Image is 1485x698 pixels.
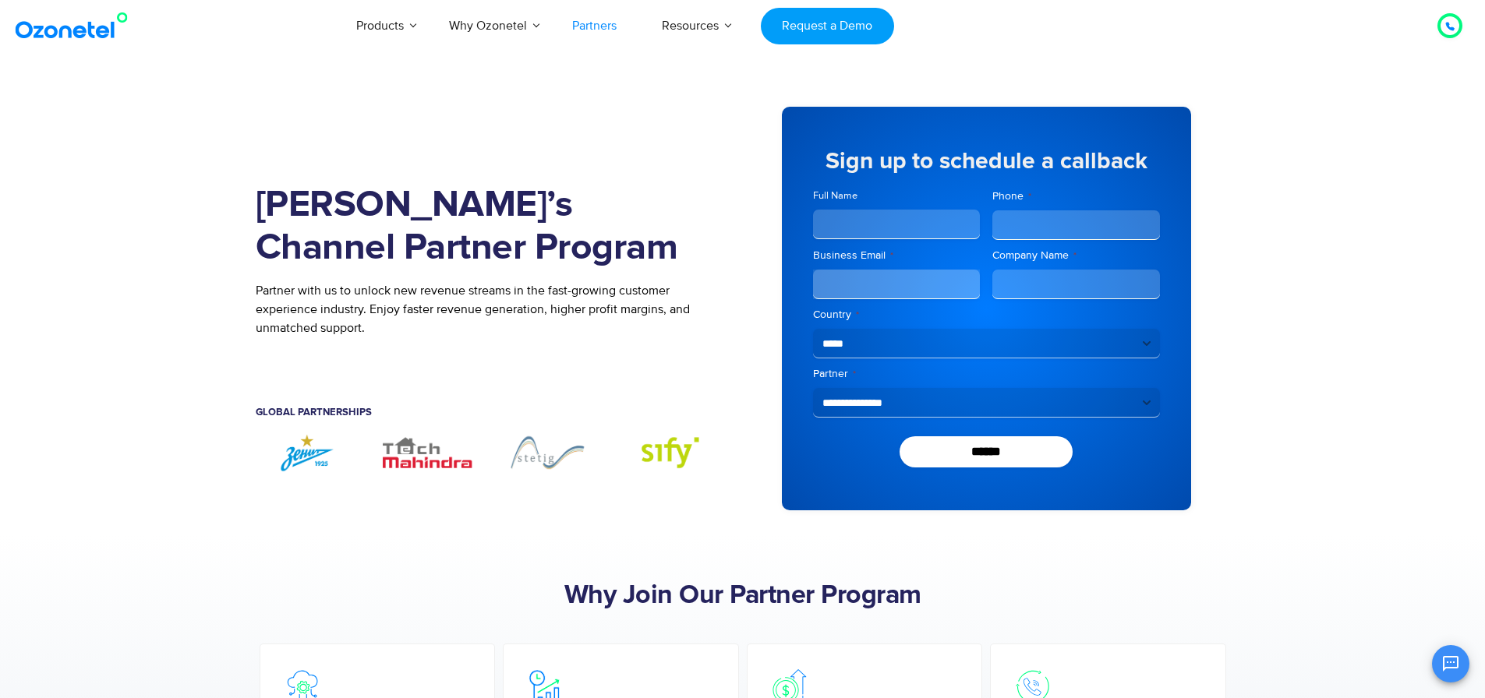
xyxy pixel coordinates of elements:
[813,248,981,263] label: Business Email
[813,189,981,203] label: Full Name
[256,281,720,337] p: Partner with us to unlock new revenue streams in the fast-growing customer experience industry. E...
[375,433,479,471] div: 3 / 7
[375,433,479,471] img: TechMahindra
[256,433,360,471] img: ZENIT
[992,189,1160,204] label: Phone
[256,433,720,471] div: Image Carousel
[761,8,894,44] a: Request a Demo
[813,366,1160,382] label: Partner
[992,248,1160,263] label: Company Name
[495,433,599,471] div: 4 / 7
[813,150,1160,173] h5: Sign up to schedule a callback
[256,433,360,471] div: 2 / 7
[495,433,599,471] img: Stetig
[256,184,720,270] h1: [PERSON_NAME]’s Channel Partner Program
[256,580,1230,612] h2: Why Join Our Partner Program
[813,307,1160,323] label: Country
[256,407,720,418] h5: Global Partnerships
[615,433,720,471] div: 5 / 7
[615,433,720,471] img: Sify
[1432,645,1469,682] button: Open chat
